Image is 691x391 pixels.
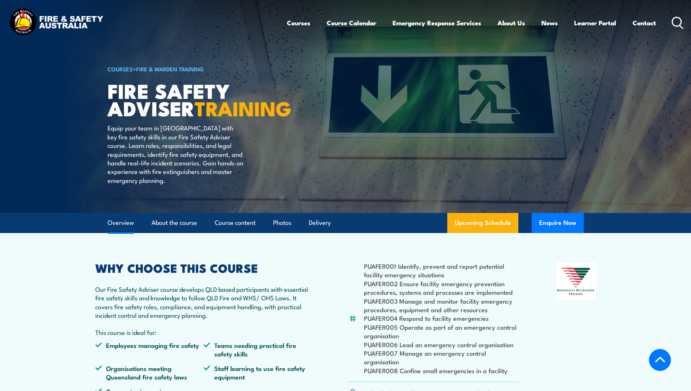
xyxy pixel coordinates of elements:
a: Overview [108,213,134,233]
a: Photos [273,213,291,233]
img: Nationally Recognised Training logo. [556,262,596,300]
li: Staff learning to use fire safety equipment [204,364,312,381]
a: Emergency Response Services [393,13,481,33]
li: PUAFER008 Confine small emergencies in a facility [364,366,520,375]
a: Course Calendar [327,13,376,33]
li: Organisations meeting Queensland fire safety laws [95,364,204,381]
a: About Us [498,13,525,33]
h1: FIRE SAFETY ADVISER [108,82,291,116]
a: Course content [215,213,256,233]
li: Teams needing practical fire safety skills [204,341,312,358]
a: Fire & Warden Training [136,65,204,73]
button: Enquire Now [532,213,584,233]
p: This course is ideal for: [95,328,313,336]
p: Our Fire Safety Adviser course develops QLD based participants with essential fire safety skills ... [95,285,313,320]
p: Equip your team in [GEOGRAPHIC_DATA] with key fire safety skills in our Fire Safety Adviser cours... [108,123,243,184]
a: Courses [287,13,310,33]
a: News [541,13,558,33]
a: Delivery [309,213,331,233]
h6: > [108,64,291,73]
li: PUAFER005 Operate as part of an emergency control organisation [364,323,520,340]
a: COURSES [108,65,133,73]
li: PUAFER001 Identify, prevent and report potential facility emergency situations [364,262,520,279]
li: Employees managing fire safety [95,341,204,358]
a: Contact [633,13,656,33]
a: About the course [151,213,197,233]
li: PUAFER007 Manage an emergency control organisation [364,349,520,366]
li: PUAFER003 Manage and monitor facility emergency procedures, equipment and other resources [364,297,520,314]
li: PUAFER006 Lead an emergency control organisation [364,340,520,349]
h2: WHY CHOOSE THIS COURSE [95,262,313,273]
a: Upcoming Schedule [447,213,518,233]
a: Learner Portal [574,13,616,33]
li: PUAFER004 Respond to facility emergencies [364,314,520,322]
li: PUAFER002 Ensure facility emergency prevention procedures, systems and processes are implemented [364,279,520,297]
strong: TRAINING [195,92,291,123]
